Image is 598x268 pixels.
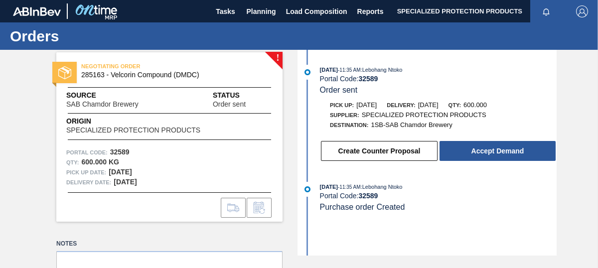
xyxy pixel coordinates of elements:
label: Notes [56,237,283,251]
div: Portal Code: [320,192,557,200]
div: Go to Load Composition [221,198,246,218]
strong: 32589 [358,192,378,200]
button: Create Counter Proposal [321,141,438,161]
span: Delivery Date: [66,177,111,187]
span: Destination: [330,122,368,128]
span: SAB Chamdor Brewery [66,101,139,108]
strong: 32589 [358,75,378,83]
span: SPECIALIZED PROTECTION PRODUCTS [66,127,200,134]
span: Load Composition [286,5,347,17]
img: TNhmsLtSVTkK8tSr43FrP2fwEKptu5GPRR3wAAAABJRU5ErkJggg== [13,7,61,16]
span: Order sent [213,101,246,108]
span: Qty: [448,102,461,108]
span: [DATE] [320,67,338,73]
span: 600.000 [463,101,487,109]
span: Pick up Date: [66,167,106,177]
span: Qty : [66,157,79,167]
span: [DATE] [418,101,439,109]
span: Tasks [215,5,237,17]
span: Purchase order Created [320,203,405,211]
span: 285163 - Velcorin Compound (DMDC) [81,71,262,79]
span: Portal Code: [66,147,108,157]
strong: [DATE] [109,168,132,176]
img: status [58,66,71,79]
span: Origin [66,116,225,127]
strong: [DATE] [114,178,137,186]
span: SPECIALIZED PROTECTION PRODUCTS [362,111,486,119]
span: Status [213,90,273,101]
img: Logout [576,5,588,17]
strong: 600.000 KG [81,158,119,166]
button: Accept Demand [440,141,556,161]
span: - 11:35 AM [338,184,361,190]
span: Order sent [320,86,358,94]
span: NEGOTIATING ORDER [81,61,221,71]
span: - 11:35 AM [338,67,361,73]
div: Portal Code: [320,75,557,83]
span: Pick up: [330,102,354,108]
img: atual [304,69,310,75]
span: Source [66,90,168,101]
span: Supplier: [330,112,359,118]
div: Inform order change [247,198,272,218]
img: atual [304,186,310,192]
button: Notifications [530,4,562,18]
span: 1SB-SAB Chamdor Brewery [371,121,452,129]
span: : Lebohang Ntoko [361,67,403,73]
span: [DATE] [320,184,338,190]
span: Planning [247,5,276,17]
h1: Orders [10,30,187,42]
span: [DATE] [356,101,377,109]
strong: 32589 [110,148,130,156]
span: Delivery: [387,102,415,108]
span: : Lebohang Ntoko [361,184,403,190]
span: Reports [357,5,384,17]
